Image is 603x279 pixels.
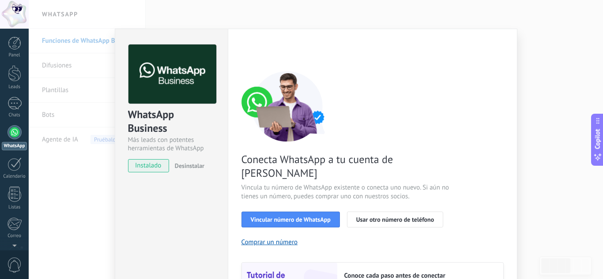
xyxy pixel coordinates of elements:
[347,212,443,227] button: Usar otro número de teléfono
[241,71,334,141] img: connect number
[241,183,452,201] span: Vincula tu número de WhatsApp existente o conecta uno nuevo. Si aún no tienes un número, puedes c...
[128,136,215,153] div: Más leads con potentes herramientas de WhatsApp
[2,233,27,239] div: Correo
[23,23,99,30] div: Dominio: [DOMAIN_NAME]
[128,159,169,172] span: instalado
[128,108,215,136] div: WhatsApp Business
[128,45,216,104] img: logo_main.png
[593,129,602,149] span: Copilot
[104,52,140,58] div: Palabras clave
[241,212,340,227] button: Vincular número de WhatsApp
[14,14,21,21] img: logo_orange.svg
[2,205,27,210] div: Listas
[14,23,21,30] img: website_grey.svg
[2,52,27,58] div: Panel
[171,159,204,172] button: Desinstalar
[46,52,68,58] div: Dominio
[2,84,27,90] div: Leads
[2,174,27,179] div: Calendario
[251,216,331,223] span: Vincular número de WhatsApp
[175,162,204,170] span: Desinstalar
[241,238,298,246] button: Comprar un número
[37,51,44,58] img: tab_domain_overview_orange.svg
[25,14,43,21] div: v 4.0.25
[2,112,27,118] div: Chats
[356,216,434,223] span: Usar otro número de teléfono
[94,51,101,58] img: tab_keywords_by_traffic_grey.svg
[241,153,452,180] span: Conecta WhatsApp a tu cuenta de [PERSON_NAME]
[2,142,27,150] div: WhatsApp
